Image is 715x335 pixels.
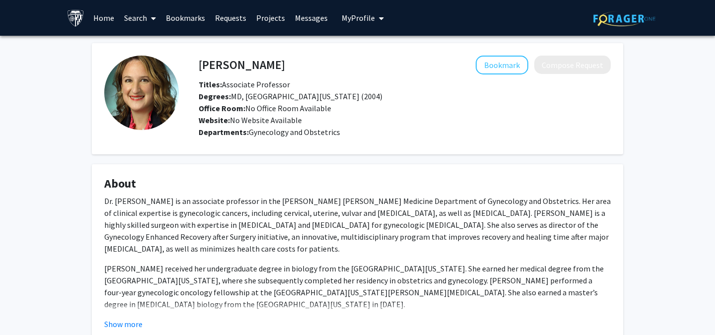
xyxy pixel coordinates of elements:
b: Degrees: [199,91,231,101]
b: Office Room: [199,103,245,113]
a: Search [119,0,161,35]
b: Website: [199,115,230,125]
iframe: Chat [7,290,42,328]
p: Dr. [PERSON_NAME] is an associate professor in the [PERSON_NAME] [PERSON_NAME] Medicine Departmen... [104,195,611,255]
button: Add Rebecca Stone to Bookmarks [476,56,528,74]
span: MD, [GEOGRAPHIC_DATA][US_STATE] (2004) [199,91,382,101]
b: Titles: [199,79,222,89]
button: Compose Request to Rebecca Stone [534,56,611,74]
a: Projects [251,0,290,35]
img: Johns Hopkins University Logo [67,9,84,27]
a: Messages [290,0,333,35]
span: Associate Professor [199,79,290,89]
img: Profile Picture [104,56,179,130]
b: Departments: [199,127,249,137]
span: No Website Available [199,115,302,125]
span: Gynecology and Obstetrics [249,127,340,137]
a: Requests [210,0,251,35]
a: Bookmarks [161,0,210,35]
h4: About [104,177,611,191]
span: My Profile [342,13,375,23]
a: Home [88,0,119,35]
span: No Office Room Available [199,103,331,113]
img: ForagerOne Logo [593,11,655,26]
p: [PERSON_NAME] received her undergraduate degree in biology from the [GEOGRAPHIC_DATA][US_STATE]. ... [104,263,611,310]
h4: [PERSON_NAME] [199,56,285,74]
button: Show more [104,318,143,330]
